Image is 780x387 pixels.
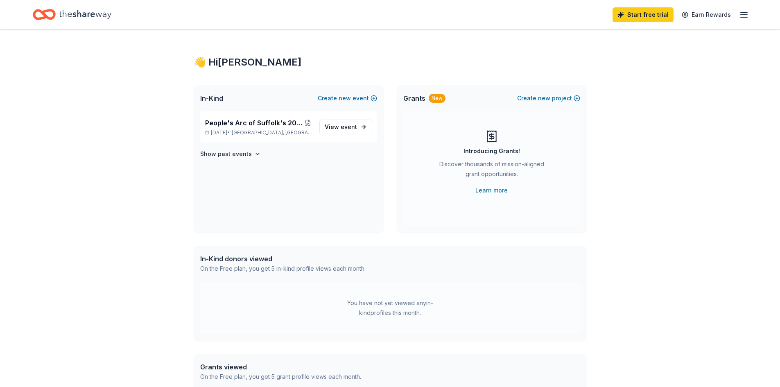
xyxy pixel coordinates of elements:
a: View event [319,120,372,134]
a: Home [33,5,111,24]
a: Start free trial [613,7,674,22]
span: new [538,93,550,103]
span: View [325,122,357,132]
span: event [341,123,357,130]
p: [DATE] • [205,129,313,136]
div: New [429,94,445,103]
button: Show past events [200,149,261,159]
span: In-Kind [200,93,223,103]
span: new [339,93,351,103]
a: Earn Rewards [677,7,736,22]
span: [GEOGRAPHIC_DATA], [GEOGRAPHIC_DATA] [232,129,312,136]
span: People's Arc of Suffolk's 2025 Annual Candlelight Ball [205,118,304,128]
button: Createnewproject [517,93,580,103]
a: Learn more [475,186,508,195]
div: 👋 Hi [PERSON_NAME] [194,56,587,69]
div: On the Free plan, you get 5 grant profile views each month. [200,372,361,382]
div: Introducing Grants! [463,146,520,156]
div: You have not yet viewed any in-kind profiles this month. [339,298,441,318]
div: Grants viewed [200,362,361,372]
div: On the Free plan, you get 5 in-kind profile views each month. [200,264,366,274]
button: Createnewevent [318,93,377,103]
span: Grants [403,93,425,103]
div: In-Kind donors viewed [200,254,366,264]
div: Discover thousands of mission-aligned grant opportunities. [436,159,547,182]
h4: Show past events [200,149,252,159]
